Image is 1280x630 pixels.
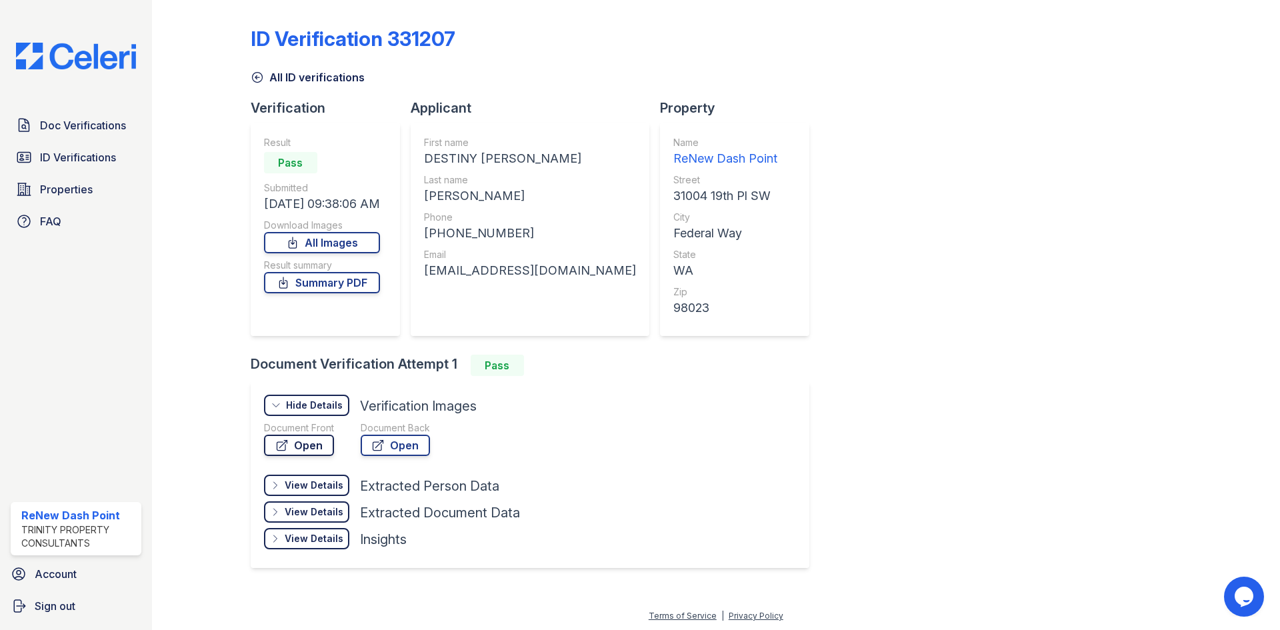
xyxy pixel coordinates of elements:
[424,136,636,149] div: First name
[5,43,147,69] img: CE_Logo_Blue-a8612792a0a2168367f1c8372b55b34899dd931a85d93a1a3d3e32e68fde9ad4.png
[11,208,141,235] a: FAQ
[673,211,777,224] div: City
[424,187,636,205] div: [PERSON_NAME]
[35,598,75,614] span: Sign out
[251,69,365,85] a: All ID verifications
[360,477,499,495] div: Extracted Person Data
[411,99,660,117] div: Applicant
[11,144,141,171] a: ID Verifications
[21,523,136,550] div: Trinity Property Consultants
[40,117,126,133] span: Doc Verifications
[264,152,317,173] div: Pass
[285,479,343,492] div: View Details
[264,435,334,456] a: Open
[264,232,380,253] a: All Images
[660,99,820,117] div: Property
[360,503,520,522] div: Extracted Document Data
[251,27,455,51] div: ID Verification 331207
[673,136,777,149] div: Name
[264,259,380,272] div: Result summary
[1224,577,1267,617] iframe: chat widget
[264,219,380,232] div: Download Images
[673,248,777,261] div: State
[40,213,61,229] span: FAQ
[424,261,636,280] div: [EMAIL_ADDRESS][DOMAIN_NAME]
[251,99,411,117] div: Verification
[11,176,141,203] a: Properties
[673,285,777,299] div: Zip
[40,149,116,165] span: ID Verifications
[360,530,407,549] div: Insights
[285,505,343,519] div: View Details
[424,149,636,168] div: DESTINY [PERSON_NAME]
[361,421,430,435] div: Document Back
[673,173,777,187] div: Street
[649,611,717,621] a: Terms of Service
[673,187,777,205] div: 31004 19th Pl SW
[361,435,430,456] a: Open
[286,399,343,412] div: Hide Details
[471,355,524,376] div: Pass
[673,299,777,317] div: 98023
[264,136,380,149] div: Result
[251,355,820,376] div: Document Verification Attempt 1
[360,397,477,415] div: Verification Images
[40,181,93,197] span: Properties
[424,224,636,243] div: [PHONE_NUMBER]
[264,421,334,435] div: Document Front
[264,272,380,293] a: Summary PDF
[5,561,147,587] a: Account
[21,507,136,523] div: ReNew Dash Point
[264,195,380,213] div: [DATE] 09:38:06 AM
[673,261,777,280] div: WA
[673,136,777,168] a: Name ReNew Dash Point
[285,532,343,545] div: View Details
[5,593,147,619] a: Sign out
[424,248,636,261] div: Email
[424,211,636,224] div: Phone
[35,566,77,582] span: Account
[721,611,724,621] div: |
[673,224,777,243] div: Federal Way
[424,173,636,187] div: Last name
[11,112,141,139] a: Doc Verifications
[673,149,777,168] div: ReNew Dash Point
[264,181,380,195] div: Submitted
[729,611,783,621] a: Privacy Policy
